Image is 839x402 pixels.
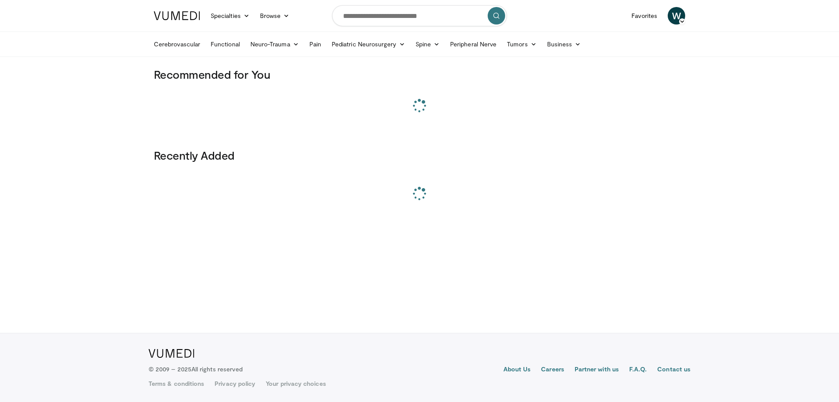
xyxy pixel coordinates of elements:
a: Careers [541,365,564,375]
a: Browse [255,7,295,24]
a: Tumors [502,35,542,53]
a: Spine [410,35,445,53]
a: Neuro-Trauma [245,35,304,53]
a: W [668,7,685,24]
a: Specialties [205,7,255,24]
a: About Us [503,365,531,375]
a: Pain [304,35,326,53]
a: Contact us [657,365,690,375]
p: © 2009 – 2025 [149,365,243,374]
a: Business [542,35,586,53]
img: VuMedi Logo [154,11,200,20]
a: F.A.Q. [629,365,647,375]
h3: Recently Added [154,148,685,162]
a: Favorites [626,7,662,24]
a: Your privacy choices [266,379,326,388]
a: Functional [205,35,245,53]
a: Partner with us [575,365,619,375]
a: Terms & conditions [149,379,204,388]
a: Cerebrovascular [149,35,205,53]
a: Privacy policy [215,379,255,388]
img: VuMedi Logo [149,349,194,358]
h3: Recommended for You [154,67,685,81]
a: Peripheral Nerve [445,35,502,53]
span: All rights reserved [191,365,243,373]
input: Search topics, interventions [332,5,507,26]
a: Pediatric Neurosurgery [326,35,410,53]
